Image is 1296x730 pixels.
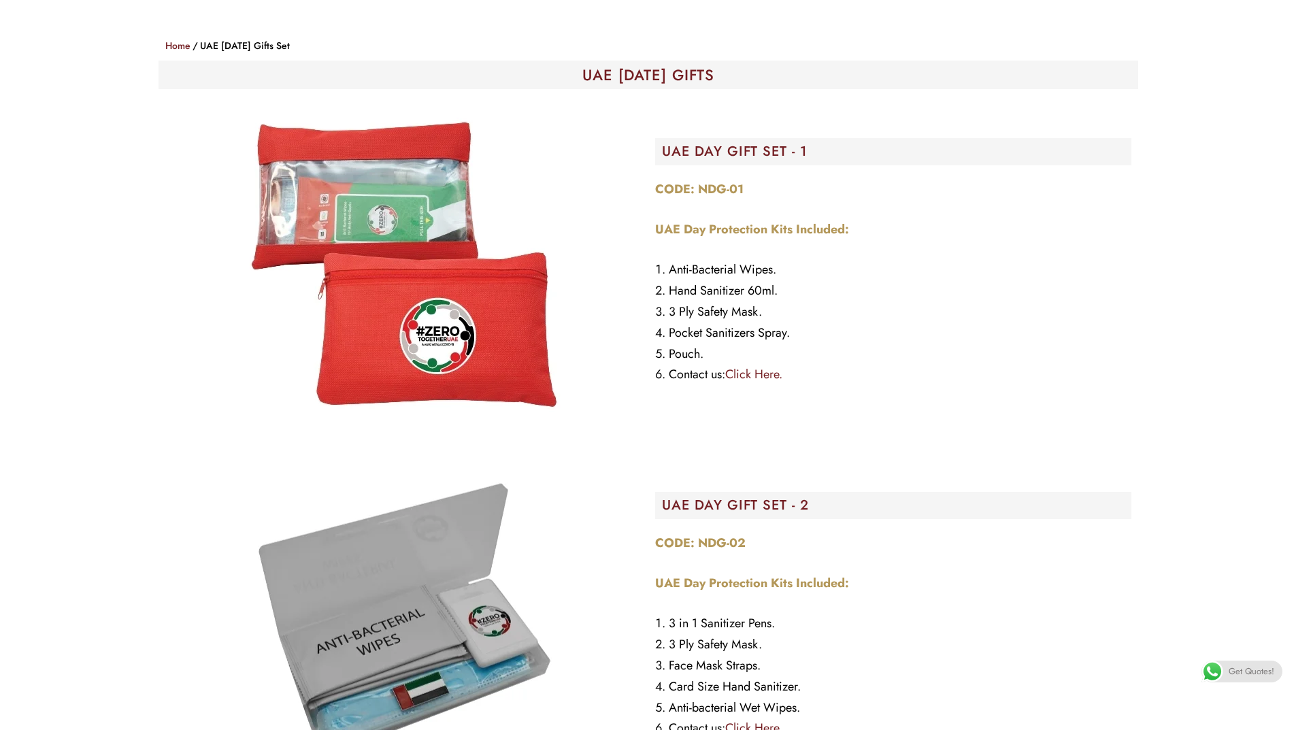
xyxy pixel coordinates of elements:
img: website_grey.svg [22,35,33,46]
li: Pocket Sanitizers Spray. [655,322,1131,344]
div: Domain: [DOMAIN_NAME] [35,35,150,46]
img: logo_orange.svg [22,22,33,33]
li: Hand Sanitizer 60ml. [655,280,1131,301]
h2: UAE DAY GIFT SET - 1 [662,145,1131,159]
div: Keywords by Traffic [150,80,229,89]
li: Face Mask Straps. [655,655,1131,676]
li: Pouch. [655,344,1131,365]
strong: CODE: NDG-01 [655,180,744,198]
li: Contact us: [655,364,1131,385]
img: NDG-01 [233,96,574,436]
div: Image Carousel [165,96,642,436]
li: UAE [DATE] Gifts Set [190,37,290,54]
li: 3 in 1 Sanitizer Pens. [655,613,1131,634]
h1: UAE [DATE] GIFTS [165,67,1131,82]
div: v 4.0.25 [38,22,67,33]
h2: UAE DAY GIFT SET - 2 [662,499,1131,512]
div: Domain Overview [52,80,122,89]
li: Anti-bacterial Wet Wipes. [655,697,1131,718]
li: 3 Ply Safety Mask. [655,634,1131,655]
li: 3 Ply Safety Mask. [655,301,1131,322]
span: Get Quotes! [1229,661,1274,682]
img: tab_domain_overview_orange.svg [37,79,48,90]
a: Home [165,39,190,52]
strong: UAE Day Protection Kits Included: [655,574,849,592]
strong: CODE: NDG-02 [655,534,746,552]
li: Anti-Bacterial Wipes. [655,259,1131,280]
a: Click Here. [725,365,782,383]
li: Card Size Hand Sanitizer. [655,676,1131,697]
strong: UAE Day Protection Kits Included: [655,220,849,238]
img: tab_keywords_by_traffic_grey.svg [135,79,146,90]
